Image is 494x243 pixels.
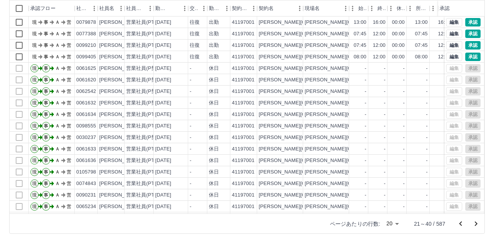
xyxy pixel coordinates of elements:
[155,111,171,118] div: [DATE]
[44,66,48,71] text: 事
[67,89,71,94] text: 営
[453,216,468,231] button: 前のページへ
[67,158,71,163] text: 営
[305,76,440,84] div: [PERSON_NAME][GEOGRAPHIC_DATA]学校給食センター
[232,88,254,95] div: 41197001
[438,30,451,38] div: 12:00
[209,76,219,84] div: 休日
[44,20,48,25] text: 事
[207,0,230,17] div: 勤務区分
[99,111,141,118] div: [PERSON_NAME]
[354,42,366,49] div: 07:45
[426,88,428,95] div: -
[55,77,60,83] text: Ａ
[32,135,37,140] text: 現
[190,169,191,176] div: -
[373,42,386,49] div: 12:00
[76,99,96,107] div: 0061632
[340,3,351,14] button: メニュー
[99,76,141,84] div: [PERSON_NAME]
[67,135,71,140] text: 営
[99,122,141,130] div: [PERSON_NAME]
[259,145,353,153] div: [PERSON_NAME][GEOGRAPHIC_DATA]
[99,30,141,38] div: [PERSON_NAME]
[155,88,171,95] div: [DATE]
[155,145,171,153] div: [DATE]
[190,76,191,84] div: -
[384,134,386,141] div: -
[384,169,386,176] div: -
[305,42,440,49] div: [PERSON_NAME][GEOGRAPHIC_DATA]学校給食センター
[426,145,428,153] div: -
[55,135,60,140] text: Ａ
[126,30,166,38] div: 営業社員(PT契約)
[403,157,405,164] div: -
[438,0,478,17] div: 承認
[209,157,219,164] div: 休日
[403,145,405,153] div: -
[446,53,462,61] button: 編集
[259,134,353,141] div: [PERSON_NAME][GEOGRAPHIC_DATA]
[168,3,179,14] button: ソート
[232,111,254,118] div: 41197001
[126,157,166,164] div: 営業社員(PT契約)
[190,134,191,141] div: -
[126,19,166,26] div: 営業社員(PT契約)
[305,145,440,153] div: [PERSON_NAME][GEOGRAPHIC_DATA]学校給食センター
[155,42,171,49] div: [DATE]
[305,30,440,38] div: [PERSON_NAME][GEOGRAPHIC_DATA]学校給食センター
[294,3,305,14] button: メニュー
[76,145,96,153] div: 0061633
[426,157,428,164] div: -
[126,122,166,130] div: 営業社員(PT契約)
[190,111,191,118] div: -
[232,157,254,164] div: 41197001
[99,65,141,72] div: [PERSON_NAME]
[155,65,171,72] div: [DATE]
[248,3,259,14] button: メニュー
[305,53,440,61] div: [PERSON_NAME][GEOGRAPHIC_DATA]学校給食センター
[305,134,440,141] div: [PERSON_NAME][GEOGRAPHIC_DATA]学校給食センター
[365,169,366,176] div: -
[384,76,386,84] div: -
[67,112,71,117] text: 営
[55,158,60,163] text: Ａ
[155,76,171,84] div: [DATE]
[365,88,366,95] div: -
[403,99,405,107] div: -
[365,99,366,107] div: -
[32,158,37,163] text: 現
[232,65,254,72] div: 41197001
[232,134,254,141] div: 41197001
[126,169,166,176] div: 営業社員(PT契約)
[232,169,254,176] div: 41197001
[384,157,386,164] div: -
[397,0,405,17] div: 休憩
[232,145,254,153] div: 41197001
[55,100,60,106] text: Ａ
[76,19,96,26] div: 0079878
[155,19,171,26] div: [DATE]
[44,31,48,36] text: 事
[365,157,366,164] div: -
[209,99,219,107] div: 休日
[438,42,451,49] div: 12:00
[32,54,37,60] text: 現
[384,111,386,118] div: -
[416,0,428,17] div: 所定開始
[415,19,428,26] div: 13:00
[303,0,349,17] div: 現場名
[349,0,368,17] div: 始業
[76,122,96,130] div: 0098555
[126,76,163,84] div: 営業社員(P契約)
[365,76,366,84] div: -
[67,146,71,152] text: 営
[465,30,481,38] button: 承認
[99,169,141,176] div: [PERSON_NAME]
[190,0,198,17] div: 交通費
[190,88,191,95] div: -
[190,65,191,72] div: -
[446,41,462,50] button: 編集
[384,145,386,153] div: -
[76,169,96,176] div: 0105798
